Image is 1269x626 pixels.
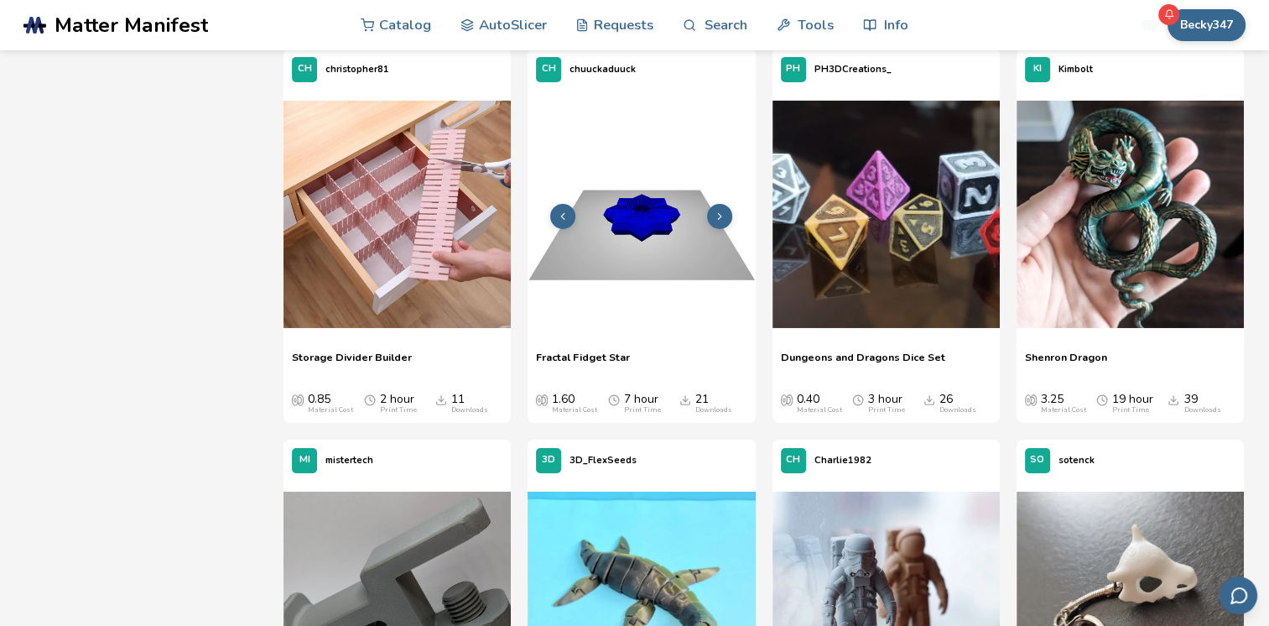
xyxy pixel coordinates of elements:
[1168,393,1179,406] span: Downloads
[1058,60,1093,78] p: Kimbolt
[1168,9,1246,41] button: Becky347
[1025,351,1107,376] a: Shenron Dragon
[797,406,842,415] div: Material Cost
[1183,406,1220,415] div: Downloads
[923,393,935,406] span: Downloads
[536,393,548,406] span: Average Cost
[380,406,417,415] div: Print Time
[292,393,304,406] span: Average Cost
[786,64,800,75] span: PH
[868,393,905,415] div: 3 hour
[380,393,417,415] div: 2 hour
[451,393,488,415] div: 11
[679,393,691,406] span: Downloads
[542,64,556,75] span: CH
[624,406,661,415] div: Print Time
[542,455,555,466] span: 3D
[1033,64,1042,75] span: KI
[298,64,312,75] span: CH
[364,393,376,406] span: Average Print Time
[814,451,871,469] p: Charlie1982
[781,393,793,406] span: Average Cost
[308,406,353,415] div: Material Cost
[1096,393,1108,406] span: Average Print Time
[569,451,637,469] p: 3D_FlexSeeds
[552,393,597,415] div: 1.60
[1112,393,1153,415] div: 19 hour
[292,351,412,376] a: Storage Divider Builder
[299,455,310,466] span: MI
[1030,455,1044,466] span: SO
[939,406,976,415] div: Downloads
[868,406,905,415] div: Print Time
[939,393,976,415] div: 26
[695,406,732,415] div: Downloads
[55,13,208,37] span: Matter Manifest
[1041,393,1086,415] div: 3.25
[1058,451,1095,469] p: sotenck
[1112,406,1149,415] div: Print Time
[608,393,620,406] span: Average Print Time
[569,60,636,78] p: chuuckaduuck
[1041,406,1086,415] div: Material Cost
[536,351,630,376] a: Fractal Fidget Star
[435,393,447,406] span: Downloads
[451,406,488,415] div: Downloads
[1183,393,1220,415] div: 39
[325,60,389,78] p: christopher81
[695,393,732,415] div: 21
[1025,393,1037,406] span: Average Cost
[852,393,864,406] span: Average Print Time
[814,60,892,78] p: PH3DCreations_
[325,451,373,469] p: mistertech
[781,351,945,376] a: Dungeons and Dragons Dice Set
[797,393,842,415] div: 0.40
[308,393,353,415] div: 0.85
[786,455,800,466] span: CH
[624,393,661,415] div: 7 hour
[552,406,597,415] div: Material Cost
[1220,576,1257,614] button: Send feedback via email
